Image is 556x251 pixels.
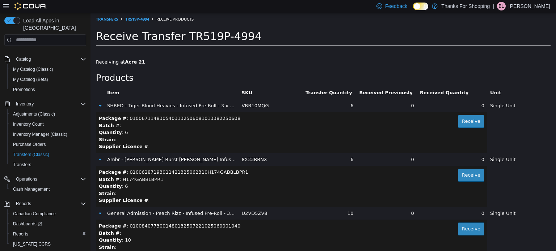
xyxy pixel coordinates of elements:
[10,65,86,74] span: My Catalog (Classic)
[8,103,36,108] b: Package #
[13,66,53,72] span: My Catalog (Classic)
[13,175,86,183] span: Operations
[5,61,460,70] h2: Products
[212,87,266,100] td: 6
[151,90,178,96] span: VRR10MQG
[5,17,171,30] span: Receive Transfer TR519P-4994
[8,171,31,176] strong: Quantity
[367,102,394,115] button: Receive
[10,150,86,159] span: Transfers (Classic)
[10,150,52,159] a: Transfers (Classic)
[8,164,29,169] strong: Batch #
[8,131,58,137] strong: Supplier Licence #
[509,2,550,10] p: [PERSON_NAME]
[10,110,58,118] a: Adjustments (Classic)
[13,152,49,157] span: Transfers (Classic)
[10,130,70,139] a: Inventory Manager (Classic)
[8,102,394,109] div: : 0100671148305403132506081013382250608
[7,109,89,119] button: Adjustments (Classic)
[367,156,394,169] button: Receive
[8,178,24,183] strong: Strain
[7,74,89,85] button: My Catalog (Beta)
[16,56,31,62] span: Catalog
[8,217,394,224] div: :
[400,77,412,84] button: Unit
[13,87,35,92] span: Promotions
[1,99,89,109] button: Inventory
[13,241,51,247] span: [US_STATE] CCRS
[8,110,29,116] strong: Batch #
[10,110,86,118] span: Adjustments (Classic)
[10,220,86,228] span: Dashboards
[400,198,425,203] span: Single Unit
[13,211,56,217] span: Canadian Compliance
[10,85,38,94] a: Promotions
[8,177,394,185] div: :
[367,210,394,223] button: Receive
[35,4,59,9] a: TR519P-4994
[10,75,86,84] span: My Catalog (Beta)
[151,144,177,150] span: 8X33BBNX
[8,231,394,238] div: :
[13,100,86,108] span: Inventory
[329,143,394,151] div: 0
[8,117,31,122] strong: Quantity
[7,139,89,150] button: Purchase Orders
[8,130,394,138] div: :
[10,230,31,238] a: Reports
[8,232,24,237] strong: Strain
[10,220,45,228] a: Dashboards
[269,77,324,84] button: Received Previously
[8,116,394,124] div: : 6
[10,140,49,149] a: Purchase Orders
[34,47,55,52] b: Acre 21
[1,54,89,64] button: Catalog
[16,101,34,107] span: Inventory
[13,162,31,168] span: Transfers
[8,238,394,245] div: :
[400,144,425,150] span: Single Unit
[1,199,89,209] button: Reports
[17,90,150,96] span: SHRED - Tiger Blood Heavies - Infused Pre-Roll - 3 x 0.5g
[266,87,327,100] td: 0
[212,194,266,207] td: 10
[7,209,89,219] button: Canadian Compliance
[385,3,407,10] span: Feedback
[8,218,29,223] strong: Batch #
[5,4,28,9] a: Transfers
[13,231,28,237] span: Reports
[10,185,52,194] a: Cash Management
[400,90,425,96] span: Single Unit
[10,240,86,248] span: Washington CCRS
[8,157,36,162] b: Package #
[441,2,490,10] p: Thanks For Shopping
[413,3,428,10] input: Dark Mode
[8,225,31,230] strong: Quantity
[329,77,380,84] button: Received Quantity
[13,55,34,64] button: Catalog
[266,194,327,207] td: 0
[215,77,263,84] button: Transfer Quantity
[8,109,394,117] div: :
[8,156,394,163] div: : 01006287193011421325062310H174GABBLBPR1
[10,209,59,218] a: Canadian Compliance
[14,3,47,10] img: Cova
[17,198,156,203] span: General Admission - Peach Rizz - Infused Pre-Roll - 3 x 0.5g
[10,160,34,169] a: Transfers
[10,65,56,74] a: My Catalog (Classic)
[10,120,86,129] span: Inventory Count
[17,144,230,150] span: Ambr - Berry Burst Kief Infused Glass Tip - Infused Pre-Roll - 1 x 1g
[20,17,86,31] span: Load All Apps in [GEOGRAPHIC_DATA]
[7,85,89,95] button: Promotions
[13,175,40,183] button: Operations
[10,75,51,84] a: My Catalog (Beta)
[5,47,55,52] span: Receiving at
[1,174,89,184] button: Operations
[8,170,394,177] div: : 6
[8,124,24,130] strong: Strain
[10,130,86,139] span: Inventory Manager (Classic)
[13,221,42,227] span: Dashboards
[13,77,48,82] span: My Catalog (Beta)
[13,199,34,208] button: Reports
[8,124,394,131] div: :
